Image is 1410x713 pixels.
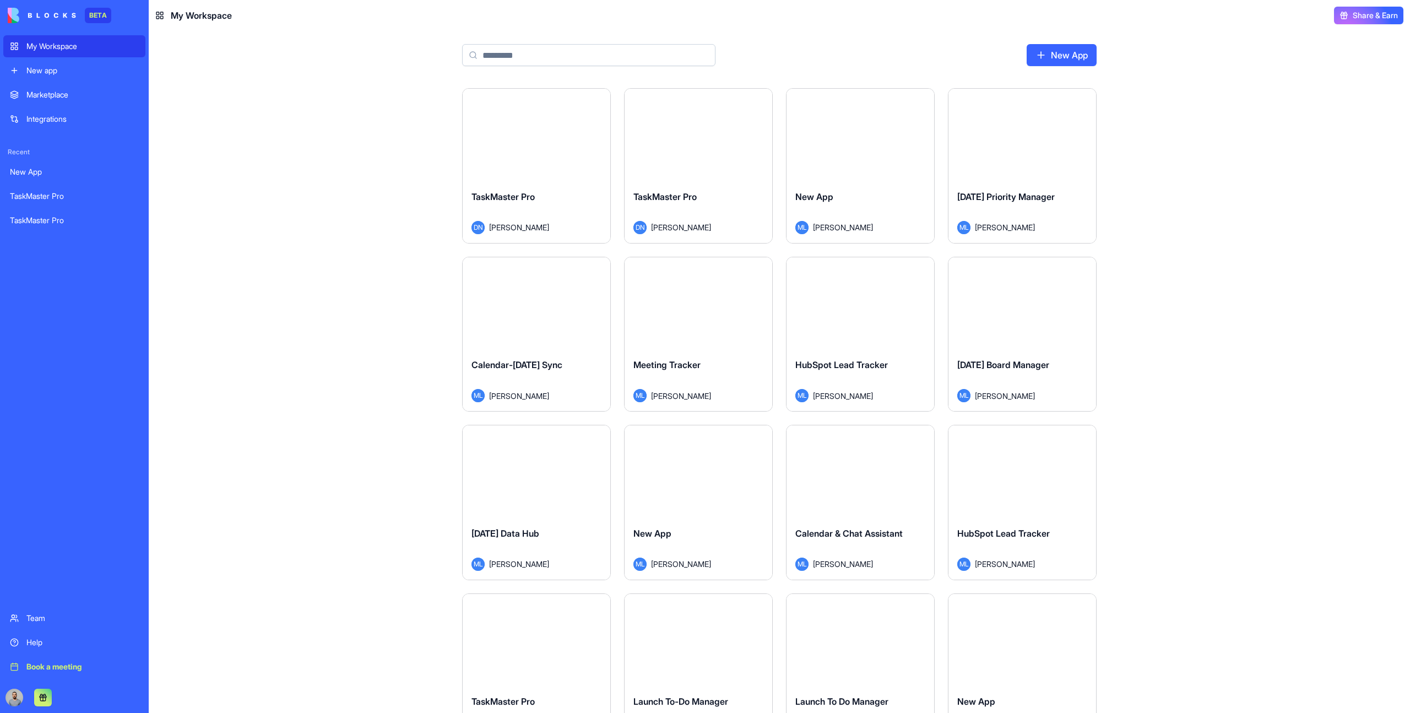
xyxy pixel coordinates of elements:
[471,696,535,707] span: TaskMaster Pro
[3,185,145,207] a: TaskMaster Pro
[1353,10,1398,21] span: Share & Earn
[624,88,773,244] a: TaskMaster ProDN[PERSON_NAME]
[975,222,1035,233] span: [PERSON_NAME]
[633,389,647,402] span: ML
[471,359,562,370] span: Calendar-[DATE] Sync
[8,8,76,23] img: logo
[633,558,647,571] span: ML
[957,191,1055,202] span: [DATE] Priority Manager
[489,558,549,570] span: [PERSON_NAME]
[10,166,139,177] div: New App
[957,558,970,571] span: ML
[795,558,809,571] span: ML
[624,257,773,412] a: Meeting TrackerML[PERSON_NAME]
[813,390,873,402] span: [PERSON_NAME]
[85,8,111,23] div: BETA
[651,558,711,570] span: [PERSON_NAME]
[1334,7,1403,24] button: Share & Earn
[975,558,1035,570] span: [PERSON_NAME]
[26,65,139,76] div: New app
[795,221,809,234] span: ML
[26,613,139,624] div: Team
[6,689,23,706] img: image_123650291_bsq8ao.jpg
[795,359,888,370] span: HubSpot Lead Tracker
[26,661,139,672] div: Book a meeting
[633,528,671,539] span: New App
[786,257,935,412] a: HubSpot Lead TrackerML[PERSON_NAME]
[651,390,711,402] span: [PERSON_NAME]
[471,221,485,234] span: DN
[3,148,145,156] span: Recent
[3,656,145,678] a: Book a meeting
[462,257,611,412] a: Calendar-[DATE] SyncML[PERSON_NAME]
[3,607,145,629] a: Team
[786,425,935,580] a: Calendar & Chat AssistantML[PERSON_NAME]
[3,35,145,57] a: My Workspace
[957,389,970,402] span: ML
[10,215,139,226] div: TaskMaster Pro
[948,257,1097,412] a: [DATE] Board ManagerML[PERSON_NAME]
[3,631,145,653] a: Help
[624,425,773,580] a: New AppML[PERSON_NAME]
[813,222,873,233] span: [PERSON_NAME]
[948,425,1097,580] a: HubSpot Lead TrackerML[PERSON_NAME]
[975,390,1035,402] span: [PERSON_NAME]
[471,389,485,402] span: ML
[462,88,611,244] a: TaskMaster ProDN[PERSON_NAME]
[3,60,145,82] a: New app
[3,84,145,106] a: Marketplace
[471,191,535,202] span: TaskMaster Pro
[471,558,485,571] span: ML
[633,191,697,202] span: TaskMaster Pro
[957,221,970,234] span: ML
[471,528,539,539] span: [DATE] Data Hub
[633,221,647,234] span: DN
[462,425,611,580] a: [DATE] Data HubML[PERSON_NAME]
[10,191,139,202] div: TaskMaster Pro
[26,114,139,125] div: Integrations
[957,359,1049,370] span: [DATE] Board Manager
[26,89,139,100] div: Marketplace
[786,88,935,244] a: New AppML[PERSON_NAME]
[948,88,1097,244] a: [DATE] Priority ManagerML[PERSON_NAME]
[633,696,728,707] span: Launch To-Do Manager
[3,161,145,183] a: New App
[795,528,903,539] span: Calendar & Chat Assistant
[8,8,111,23] a: BETA
[795,696,888,707] span: Launch To Do Manager
[795,191,833,202] span: New App
[489,222,549,233] span: [PERSON_NAME]
[489,390,549,402] span: [PERSON_NAME]
[957,696,995,707] span: New App
[813,558,873,570] span: [PERSON_NAME]
[3,209,145,231] a: TaskMaster Pro
[633,359,701,370] span: Meeting Tracker
[26,637,139,648] div: Help
[651,222,711,233] span: [PERSON_NAME]
[3,108,145,130] a: Integrations
[795,389,809,402] span: ML
[26,41,139,52] div: My Workspace
[171,9,232,22] span: My Workspace
[1027,44,1097,66] a: New App
[957,528,1050,539] span: HubSpot Lead Tracker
